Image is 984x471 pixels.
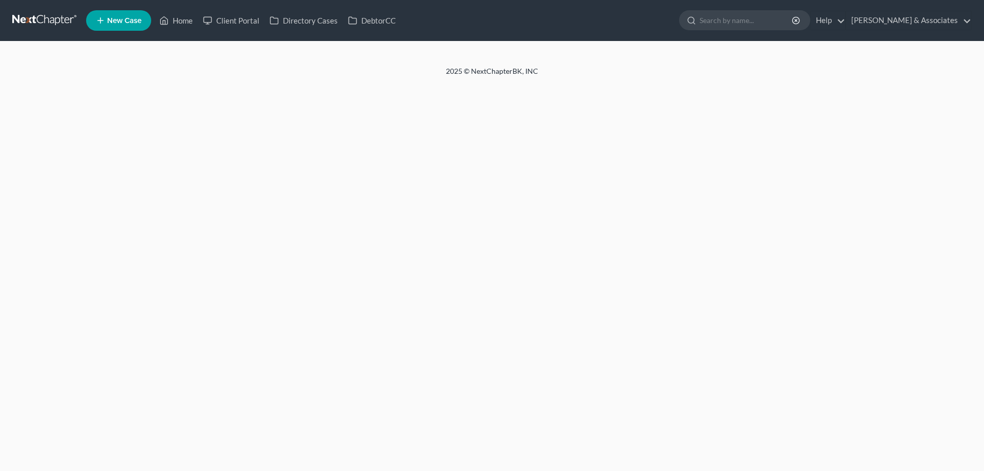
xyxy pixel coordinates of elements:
a: [PERSON_NAME] & Associates [846,11,971,30]
a: Help [811,11,845,30]
a: Client Portal [198,11,264,30]
div: 2025 © NextChapterBK, INC [200,66,784,85]
span: New Case [107,17,141,25]
a: Home [154,11,198,30]
a: DebtorCC [343,11,401,30]
a: Directory Cases [264,11,343,30]
input: Search by name... [700,11,793,30]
